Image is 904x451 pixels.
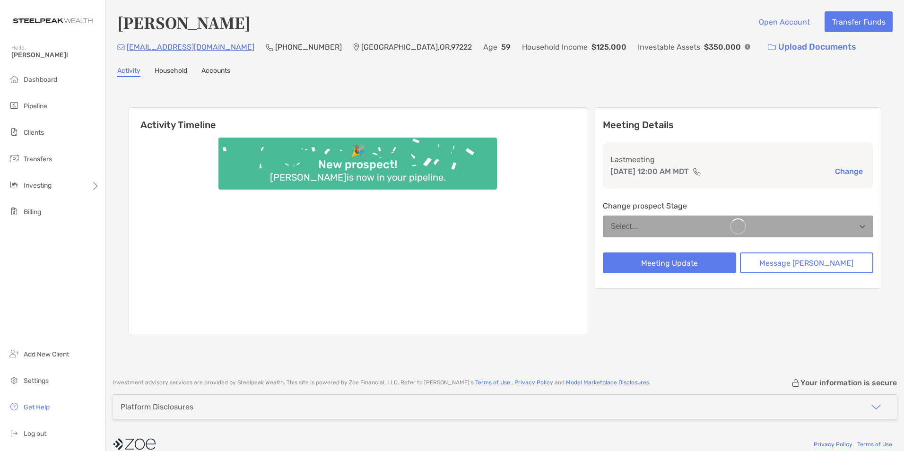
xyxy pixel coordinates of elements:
img: Email Icon [117,44,125,50]
a: Accounts [201,67,230,77]
a: Privacy Policy [814,441,852,448]
img: investing icon [9,179,20,191]
img: Zoe Logo [11,4,94,38]
button: Message [PERSON_NAME] [740,252,873,273]
button: Change [832,166,866,176]
img: add_new_client icon [9,348,20,359]
a: Privacy Policy [514,379,553,386]
img: clients icon [9,126,20,138]
span: Log out [24,430,46,438]
p: Investable Assets [638,41,700,53]
img: button icon [768,44,776,51]
p: Last meeting [610,154,866,165]
p: $125,000 [591,41,626,53]
a: Terms of Use [475,379,510,386]
span: Pipeline [24,102,47,110]
img: pipeline icon [9,100,20,111]
img: icon arrow [870,401,882,413]
a: Model Marketplace Disclosures [566,379,649,386]
span: Billing [24,208,41,216]
h4: [PERSON_NAME] [117,11,251,33]
h6: Activity Timeline [129,108,587,130]
img: logout icon [9,427,20,439]
p: Investment advisory services are provided by Steelpeak Wealth . This site is powered by Zoe Finan... [113,379,651,386]
div: Platform Disclosures [121,402,193,411]
img: billing icon [9,206,20,217]
div: New prospect! [314,158,401,172]
button: Meeting Update [603,252,736,273]
a: Activity [117,67,140,77]
p: [PHONE_NUMBER] [275,41,342,53]
p: Household Income [522,41,588,53]
p: 59 [501,41,511,53]
img: Location Icon [353,43,359,51]
span: Add New Client [24,350,69,358]
img: communication type [693,168,701,175]
span: [PERSON_NAME]! [11,51,100,59]
p: [EMAIL_ADDRESS][DOMAIN_NAME] [127,41,254,53]
span: Get Help [24,403,50,411]
img: dashboard icon [9,73,20,85]
img: Phone Icon [266,43,273,51]
img: get-help icon [9,401,20,412]
button: Transfer Funds [825,11,893,32]
img: Info Icon [745,44,750,50]
p: $350,000 [704,41,741,53]
span: Clients [24,129,44,137]
span: Settings [24,377,49,385]
span: Transfers [24,155,52,163]
p: Meeting Details [603,119,873,131]
a: Terms of Use [857,441,892,448]
div: [PERSON_NAME] is now in your pipeline. [266,172,450,183]
p: Change prospect Stage [603,200,873,212]
img: settings icon [9,374,20,386]
p: [DATE] 12:00 AM MDT [610,165,689,177]
p: [GEOGRAPHIC_DATA] , OR , 97222 [361,41,472,53]
p: Age [483,41,497,53]
button: Open Account [751,11,817,32]
a: Upload Documents [762,37,862,57]
span: Investing [24,182,52,190]
p: Your information is secure [800,378,897,387]
img: transfers icon [9,153,20,164]
div: 🎉 [347,144,369,158]
a: Household [155,67,187,77]
span: Dashboard [24,76,57,84]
